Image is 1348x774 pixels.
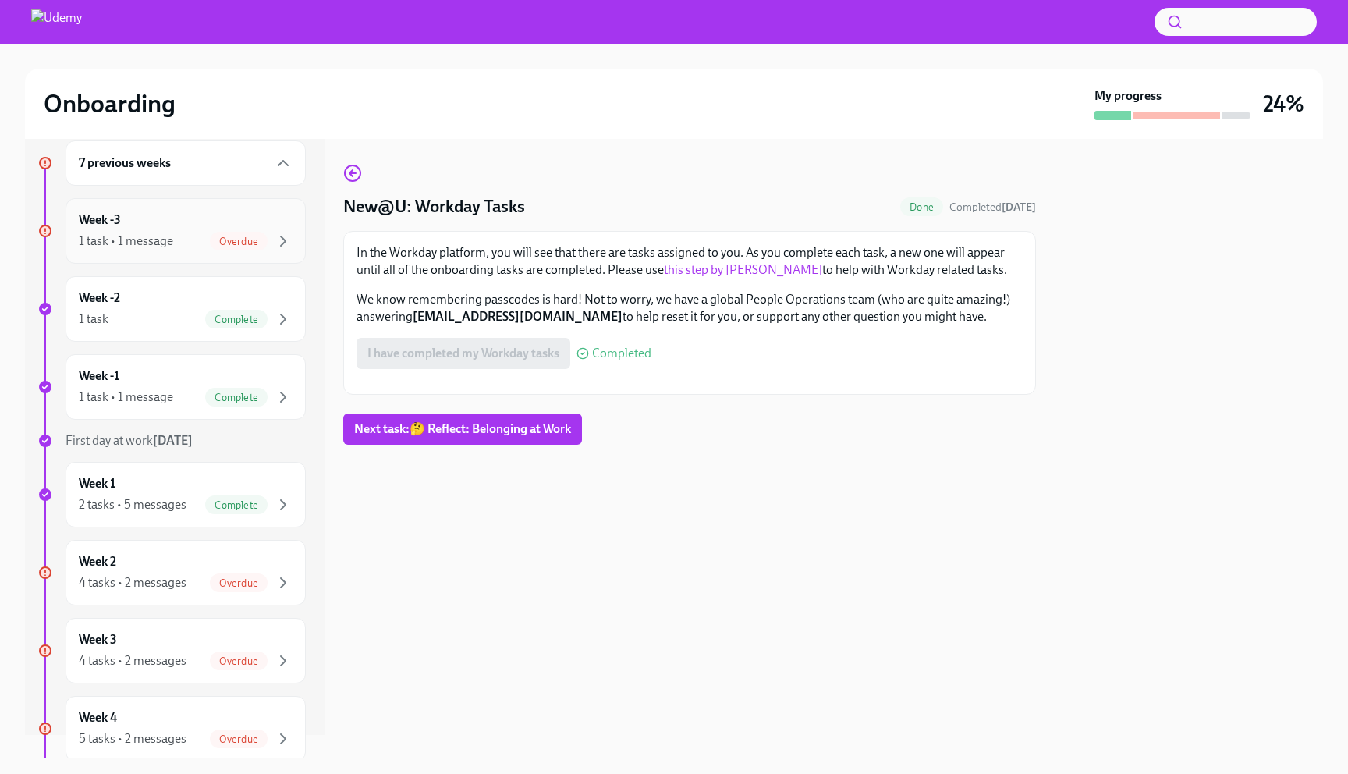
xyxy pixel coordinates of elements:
[66,433,193,448] span: First day at work
[153,433,193,448] strong: [DATE]
[210,655,268,667] span: Overdue
[79,367,119,385] h6: Week -1
[37,276,306,342] a: Week -21 taskComplete
[37,696,306,762] a: Week 45 tasks • 2 messagesOverdue
[37,540,306,605] a: Week 24 tasks • 2 messagesOverdue
[79,389,173,406] div: 1 task • 1 message
[1263,90,1304,118] h3: 24%
[949,200,1036,215] span: October 10th, 2025 10:18
[1002,201,1036,214] strong: [DATE]
[79,289,120,307] h6: Week -2
[79,311,108,328] div: 1 task
[79,631,117,648] h6: Week 3
[31,9,82,34] img: Udemy
[949,201,1036,214] span: Completed
[37,618,306,683] a: Week 34 tasks • 2 messagesOverdue
[44,88,176,119] h2: Onboarding
[79,496,186,513] div: 2 tasks • 5 messages
[79,553,116,570] h6: Week 2
[79,211,121,229] h6: Week -3
[210,733,268,745] span: Overdue
[66,140,306,186] div: 7 previous weeks
[354,421,571,437] span: Next task : 🤔 Reflect: Belonging at Work
[205,392,268,403] span: Complete
[357,244,1023,279] p: In the Workday platform, you will see that there are tasks assigned to you. As you complete each ...
[79,730,186,747] div: 5 tasks • 2 messages
[592,347,651,360] span: Completed
[900,201,943,213] span: Done
[343,195,525,218] h4: New@U: Workday Tasks
[79,233,173,250] div: 1 task • 1 message
[210,577,268,589] span: Overdue
[205,499,268,511] span: Complete
[79,154,171,172] h6: 7 previous weeks
[37,354,306,420] a: Week -11 task • 1 messageComplete
[210,236,268,247] span: Overdue
[79,574,186,591] div: 4 tasks • 2 messages
[79,709,117,726] h6: Week 4
[37,432,306,449] a: First day at work[DATE]
[37,462,306,527] a: Week 12 tasks • 5 messagesComplete
[343,414,582,445] button: Next task:🤔 Reflect: Belonging at Work
[37,198,306,264] a: Week -31 task • 1 messageOverdue
[79,475,115,492] h6: Week 1
[664,262,822,277] a: this step by [PERSON_NAME]
[413,309,623,324] strong: [EMAIL_ADDRESS][DOMAIN_NAME]
[205,314,268,325] span: Complete
[1094,87,1162,105] strong: My progress
[357,291,1023,325] p: We know remembering passcodes is hard! Not to worry, we have a global People Operations team (who...
[79,652,186,669] div: 4 tasks • 2 messages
